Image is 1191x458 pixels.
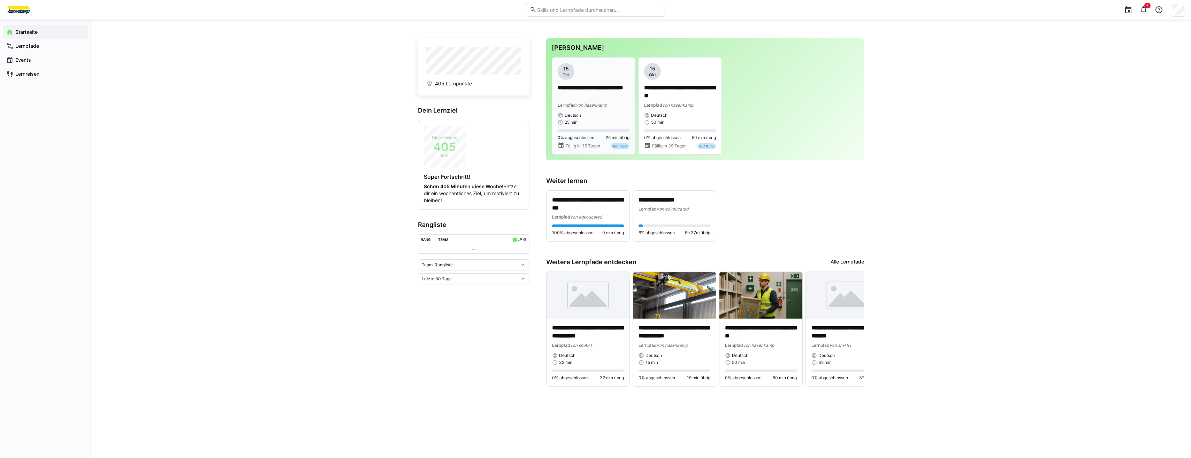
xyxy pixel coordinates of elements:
[651,120,664,125] span: 50 min
[811,343,830,348] span: Lernpfad
[421,237,431,242] div: Rang
[649,72,656,78] span: Okt
[725,375,762,381] span: 0% abgeschlossen
[552,230,594,236] span: 100% abgeschlossen
[725,343,743,348] span: Lernpfad
[697,143,716,149] div: Auf Kurs
[570,343,593,348] span: von smART
[633,272,716,319] img: image
[606,135,629,140] span: 25 min übrig
[552,214,570,220] span: Lernpfad
[418,221,529,229] h3: Rangliste
[552,375,589,381] span: 0% abgeschlossen
[422,276,452,282] span: Letzte 30 Tage
[438,237,448,242] div: Team
[650,65,655,72] span: 15
[639,375,675,381] span: 0% abgeschlossen
[830,343,852,348] span: von smART
[639,230,675,236] span: 6% abgeschlossen
[811,375,848,381] span: 0% abgeschlossen
[424,173,524,180] h4: Super Fortschritt!
[651,113,667,118] span: Deutsch
[732,353,748,358] span: Deutsch
[600,375,624,381] span: 32 min übrig
[558,102,576,108] span: Lernpfad
[732,360,745,365] span: 50 min
[806,272,889,319] img: image
[639,343,657,348] span: Lernpfad
[435,80,472,87] span: 405 Lernpunkte
[559,353,575,358] span: Deutsch
[576,102,607,108] span: von hasenkamp
[662,102,693,108] span: von hasenkamp
[424,183,503,189] strong: Schon 405 Minuten diese Woche!
[657,206,688,212] span: von edyoucated
[859,375,883,381] span: 32 min übrig
[831,258,864,266] a: Alle Lernpfade
[639,206,657,212] span: Lernpfad
[1146,3,1148,8] span: 6
[818,360,832,365] span: 32 min
[422,262,453,268] span: Team-Rangliste
[563,72,570,78] span: Okt
[773,375,797,381] span: 50 min übrig
[566,143,600,149] span: Fällig in 35 Tagen
[559,360,572,365] span: 32 min
[546,258,636,266] h3: Weitere Lernpfade entdecken
[743,343,774,348] span: von hasenkamp
[646,360,658,365] span: 15 min
[652,143,687,149] span: Fällig in 35 Tagen
[685,230,710,236] span: 5h 37m übrig
[644,102,662,108] span: Lernpfad
[719,272,802,319] img: image
[602,230,624,236] span: 0 min übrig
[552,343,570,348] span: Lernpfad
[424,183,524,204] p: Setze dir ein wöchentliches Ziel, um motiviert zu bleiben!
[523,236,526,242] a: ø
[565,120,578,125] span: 25 min
[692,135,716,140] span: 50 min übrig
[646,353,662,358] span: Deutsch
[644,135,681,140] span: 0% abgeschlossen
[547,272,629,319] img: image
[546,177,864,185] h3: Weiter lernen
[518,237,522,242] div: LP
[558,135,594,140] span: 0% abgeschlossen
[418,107,529,114] h3: Dein Lernziel
[611,143,629,149] div: Auf Kurs
[818,353,835,358] span: Deutsch
[552,44,858,52] h3: [PERSON_NAME]
[657,343,688,348] span: von hasenkamp
[563,65,569,72] span: 15
[565,113,581,118] span: Deutsch
[570,214,602,220] span: von edyoucated
[536,7,661,13] input: Skills und Lernpfade durchsuchen…
[687,375,710,381] span: 15 min übrig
